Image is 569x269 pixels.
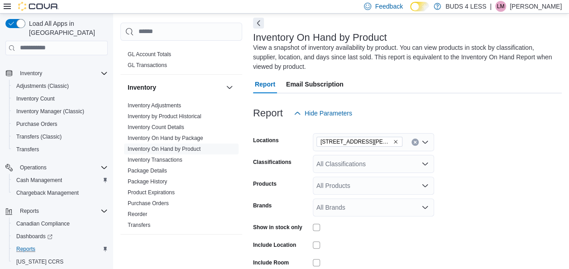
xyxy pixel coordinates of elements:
span: Load All Apps in [GEOGRAPHIC_DATA] [25,19,108,37]
span: Washington CCRS [13,256,108,267]
span: Inventory Manager (Classic) [13,106,108,117]
button: Reports [2,205,111,217]
a: Inventory Count [13,93,58,104]
span: Inventory [16,68,108,79]
span: Adjustments (Classic) [13,81,108,91]
span: Reports [16,245,35,253]
button: Purchase Orders [9,118,111,130]
a: Product Expirations [128,189,175,196]
span: Purchase Orders [16,120,57,128]
span: Reports [20,207,39,215]
button: Reports [9,243,111,255]
button: Inventory [2,67,111,80]
span: Feedback [375,2,402,11]
div: Lauren Mallett [495,1,506,12]
p: | [490,1,492,12]
img: Cova [18,2,59,11]
span: Transfers [16,146,39,153]
button: Reports [16,206,43,216]
button: Open list of options [421,139,429,146]
label: Show in stock only [253,224,302,231]
span: Dashboards [16,233,53,240]
label: Brands [253,202,272,209]
span: Canadian Compliance [16,220,70,227]
div: View a snapshot of inventory availability by product. You can view products in stock by classific... [253,43,557,72]
span: Email Subscription [286,75,344,93]
a: Inventory Count Details [128,124,184,130]
a: Inventory by Product Historical [128,113,201,120]
button: Finance [224,31,235,42]
span: LM [497,1,505,12]
a: Dashboards [13,231,56,242]
button: [US_STATE] CCRS [9,255,111,268]
h3: Inventory [128,83,156,92]
span: Inventory Count [13,93,108,104]
button: Cash Management [9,174,111,187]
a: GL Transactions [128,62,167,68]
button: Inventory [224,82,235,93]
button: Open list of options [421,182,429,189]
span: Inventory Transactions [128,156,182,163]
a: Canadian Compliance [13,218,73,229]
p: BUDS 4 LESS [445,1,486,12]
span: Chargeback Management [16,189,79,197]
span: Dashboards [13,231,108,242]
button: Chargeback Management [9,187,111,199]
a: Inventory On Hand by Package [128,135,203,141]
span: Cash Management [16,177,62,184]
label: Locations [253,137,279,144]
a: Adjustments (Classic) [13,81,72,91]
a: Package History [128,178,167,185]
span: Inventory On Hand by Package [128,134,203,142]
span: 7500 LUNDY'S LANE UNIT C14-E [316,137,402,147]
span: Package Details [128,167,167,174]
p: [PERSON_NAME] [510,1,562,12]
span: Inventory Manager (Classic) [16,108,84,115]
a: GL Account Totals [128,51,171,58]
a: Inventory On Hand by Product [128,146,201,152]
button: Hide Parameters [290,104,356,122]
a: Chargeback Management [13,187,82,198]
span: Transfers [13,144,108,155]
span: Inventory On Hand by Product [128,145,201,153]
button: Clear input [411,139,419,146]
label: Include Room [253,259,289,266]
a: Reorder [128,211,147,217]
a: Purchase Orders [13,119,61,130]
span: [STREET_ADDRESS][PERSON_NAME] [320,137,391,146]
button: Operations [16,162,50,173]
label: Products [253,180,277,187]
a: Transfers (Classic) [13,131,65,142]
span: Operations [16,162,108,173]
button: Inventory Count [9,92,111,105]
button: Open list of options [421,204,429,211]
a: Cash Management [13,175,66,186]
span: Transfers [128,221,150,229]
span: Purchase Orders [128,200,169,207]
button: Adjustments (Classic) [9,80,111,92]
a: Inventory Manager (Classic) [13,106,88,117]
span: Inventory Count Details [128,124,184,131]
button: Loyalty [224,242,235,253]
button: Open list of options [421,160,429,168]
span: Canadian Compliance [13,218,108,229]
span: Reports [13,244,108,255]
span: Purchase Orders [13,119,108,130]
input: Dark Mode [410,2,429,11]
button: Transfers (Classic) [9,130,111,143]
span: Reports [16,206,108,216]
label: Include Location [253,241,296,249]
span: Transfers (Classic) [13,131,108,142]
button: Canadian Compliance [9,217,111,230]
button: Operations [2,161,111,174]
a: Package Details [128,168,167,174]
button: Inventory Manager (Classic) [9,105,111,118]
span: [US_STATE] CCRS [16,258,63,265]
label: Classifications [253,159,292,166]
span: Cash Management [13,175,108,186]
button: Transfers [9,143,111,156]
